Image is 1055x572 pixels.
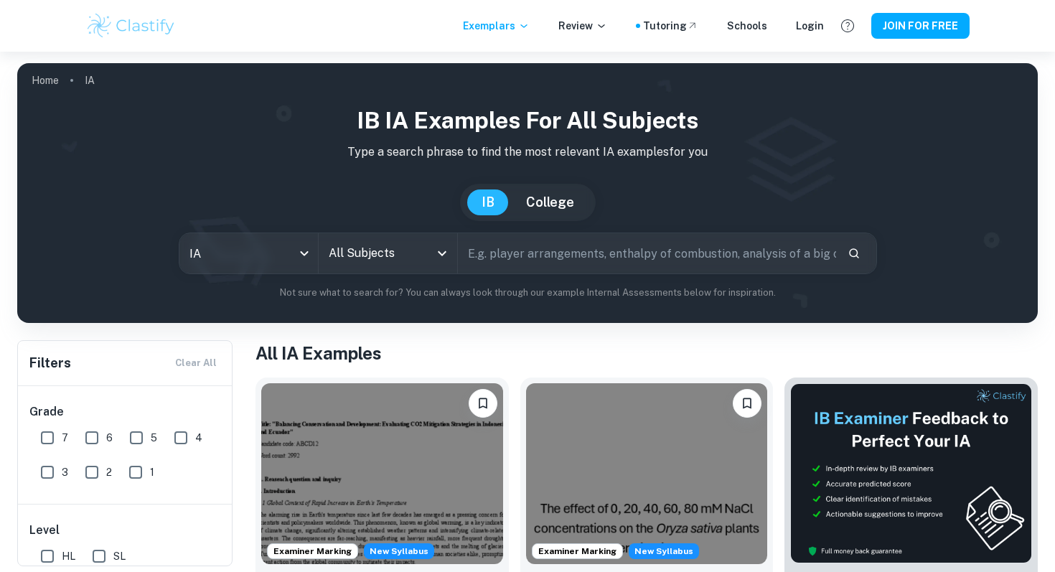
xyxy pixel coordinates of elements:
[106,430,113,446] span: 6
[790,383,1032,563] img: Thumbnail
[29,144,1026,161] p: Type a search phrase to find the most relevant IA examples for you
[29,353,71,373] h6: Filters
[733,389,761,418] button: Please log in to bookmark exemplars
[268,545,357,558] span: Examiner Marking
[32,70,59,90] a: Home
[364,543,434,559] div: Starting from the May 2026 session, the ESS IA requirements have changed. We created this exempla...
[85,11,177,40] img: Clastify logo
[62,430,68,446] span: 7
[364,543,434,559] span: New Syllabus
[179,233,318,273] div: IA
[29,103,1026,138] h1: IB IA examples for all subjects
[526,383,768,564] img: ESS IA example thumbnail: To what extent do diPerent NaCl concentr
[432,243,452,263] button: Open
[113,548,126,564] span: SL
[29,286,1026,300] p: Not sure what to search for? You can always look through our example Internal Assessments below f...
[469,389,497,418] button: Please log in to bookmark exemplars
[463,18,530,34] p: Exemplars
[643,18,698,34] a: Tutoring
[255,340,1038,366] h1: All IA Examples
[512,189,589,215] button: College
[62,464,68,480] span: 3
[835,14,860,38] button: Help and Feedback
[629,543,699,559] div: Starting from the May 2026 session, the ESS IA requirements have changed. We created this exempla...
[29,522,222,539] h6: Level
[195,430,202,446] span: 4
[796,18,824,34] a: Login
[727,18,767,34] a: Schools
[106,464,112,480] span: 2
[62,548,75,564] span: HL
[467,189,509,215] button: IB
[17,63,1038,323] img: profile cover
[458,233,836,273] input: E.g. player arrangements, enthalpy of combustion, analysis of a big city...
[558,18,607,34] p: Review
[29,403,222,421] h6: Grade
[85,72,95,88] p: IA
[261,383,503,564] img: ESS IA example thumbnail: To what extent do CO2 emissions contribu
[842,241,866,266] button: Search
[533,545,622,558] span: Examiner Marking
[871,13,970,39] button: JOIN FOR FREE
[629,543,699,559] span: New Syllabus
[150,464,154,480] span: 1
[151,430,157,446] span: 5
